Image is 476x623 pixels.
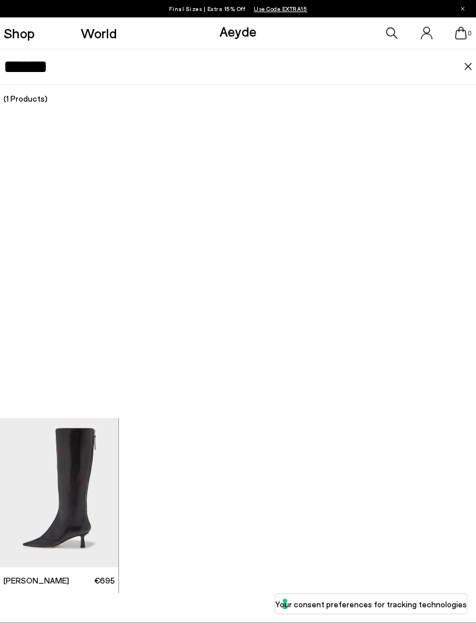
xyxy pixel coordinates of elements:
a: 0 [455,27,467,39]
a: Aeyde [219,23,257,39]
a: Shop [3,26,35,40]
span: €695 [94,575,115,586]
img: close.svg [464,63,473,71]
label: Your consent preferences for tracking technologies [275,598,467,610]
a: World [81,26,117,40]
span: Navigate to /collections/ss25-final-sizes [254,5,307,12]
p: Final Sizes | Extra 15% Off [169,3,308,15]
button: Your consent preferences for tracking technologies [275,594,467,614]
span: [PERSON_NAME] [3,575,69,586]
span: 0 [467,30,473,37]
